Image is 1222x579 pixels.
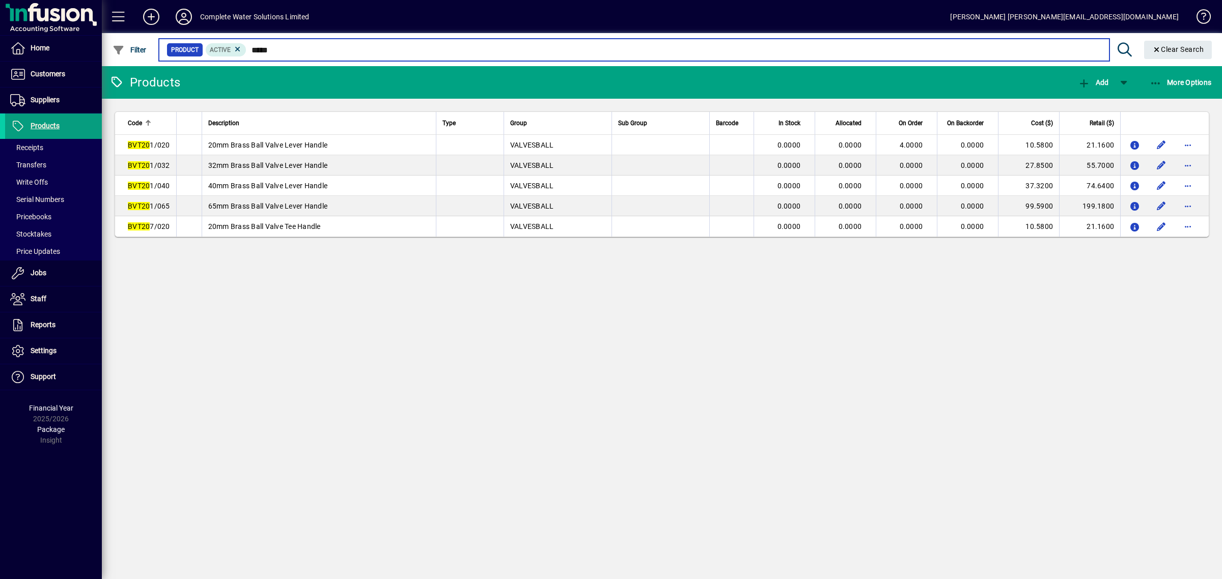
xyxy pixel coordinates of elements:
button: Filter [110,41,149,59]
span: Cost ($) [1031,118,1053,129]
span: Package [37,425,65,433]
td: 37.3200 [998,176,1059,196]
span: 40mm Brass Ball Valve Lever Handle [208,182,328,190]
td: 27.8500 [998,155,1059,176]
button: Add [135,8,168,26]
button: More options [1180,157,1196,173]
span: Financial Year [29,404,73,412]
button: Edit [1153,198,1170,214]
a: Serial Numbers [5,191,102,208]
span: More Options [1150,78,1212,86]
td: 21.1600 [1059,216,1120,237]
button: More options [1180,218,1196,235]
span: Customers [31,70,65,78]
td: 74.6400 [1059,176,1120,196]
div: Description [208,118,430,129]
span: 1/032 [128,161,170,169]
span: Retail ($) [1090,118,1114,129]
span: 65mm Brass Ball Valve Lever Handle [208,202,328,210]
td: 10.5800 [998,216,1059,237]
button: More options [1180,178,1196,194]
span: Group [510,118,527,129]
span: Reports [31,321,55,329]
span: Price Updates [10,247,60,255]
span: 0.0000 [961,161,984,169]
span: Jobs [31,269,46,277]
span: 0.0000 [900,202,923,210]
td: 21.1600 [1059,135,1120,155]
span: On Order [899,118,923,129]
button: Profile [168,8,200,26]
a: Knowledge Base [1189,2,1209,35]
span: Code [128,118,142,129]
span: Filter [113,46,147,54]
button: More Options [1147,73,1214,92]
em: BVT20 [128,141,150,149]
span: 7/020 [128,222,170,230]
div: Type [442,118,497,129]
div: Complete Water Solutions Limited [200,9,310,25]
a: Receipts [5,139,102,156]
span: 0.0000 [777,222,801,230]
a: Jobs [5,260,102,286]
span: 20mm Brass Ball Valve Tee Handle [208,222,321,230]
td: 99.5900 [998,196,1059,216]
span: Products [31,122,60,130]
div: Code [128,118,170,129]
span: Sub Group [618,118,647,129]
span: 0.0000 [839,222,862,230]
button: More options [1180,198,1196,214]
em: BVT20 [128,161,150,169]
span: In Stock [779,118,800,129]
div: Sub Group [618,118,703,129]
span: 0.0000 [961,182,984,190]
a: Home [5,36,102,61]
button: Edit [1153,137,1170,153]
td: 10.5800 [998,135,1059,155]
div: Group [510,118,605,129]
em: BVT20 [128,182,150,190]
a: Suppliers [5,88,102,113]
a: Support [5,364,102,390]
span: Staff [31,295,46,303]
span: 0.0000 [839,202,862,210]
a: Transfers [5,156,102,173]
span: VALVESBALL [510,202,554,210]
div: Products [109,74,180,91]
span: Settings [31,346,57,355]
span: 1/040 [128,182,170,190]
span: Active [210,46,231,53]
span: Support [31,372,56,381]
span: 0.0000 [777,141,801,149]
div: [PERSON_NAME] [PERSON_NAME][EMAIL_ADDRESS][DOMAIN_NAME] [950,9,1179,25]
span: 0.0000 [777,202,801,210]
span: Type [442,118,456,129]
button: Clear [1144,41,1212,59]
span: 1/020 [128,141,170,149]
span: 0.0000 [900,222,923,230]
a: Price Updates [5,243,102,260]
a: Write Offs [5,173,102,191]
div: Barcode [716,118,747,129]
span: 0.0000 [961,141,984,149]
mat-chip: Activation Status: Active [206,43,246,56]
div: On Backorder [943,118,993,129]
span: Pricebooks [10,213,51,221]
span: VALVESBALL [510,161,554,169]
span: VALVESBALL [510,141,554,149]
span: 0.0000 [961,202,984,210]
span: VALVESBALL [510,182,554,190]
span: 0.0000 [777,182,801,190]
span: Suppliers [31,96,60,104]
span: 0.0000 [839,161,862,169]
span: 0.0000 [839,141,862,149]
a: Reports [5,312,102,338]
td: 199.1800 [1059,196,1120,216]
span: Serial Numbers [10,195,64,204]
span: Add [1078,78,1108,86]
span: Product [171,45,199,55]
td: 55.7000 [1059,155,1120,176]
div: On Order [882,118,932,129]
span: Clear Search [1152,45,1204,53]
a: Settings [5,338,102,364]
